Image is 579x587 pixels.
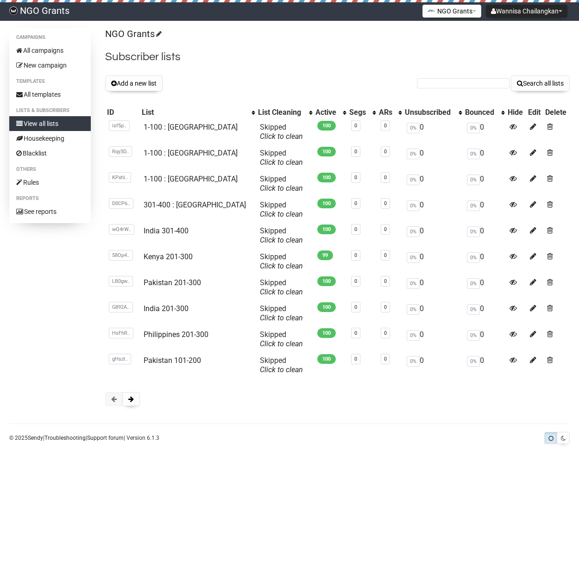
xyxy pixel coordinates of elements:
[105,28,160,39] a: NGO Grants
[109,354,131,364] span: gHszl..
[407,278,420,289] span: 0%
[9,193,91,204] li: Reports
[317,225,336,234] span: 100
[384,175,387,181] a: 0
[260,184,303,193] a: Click to clean
[379,108,394,117] div: ARs
[317,121,336,131] span: 100
[144,278,201,287] a: Pakistan 201-300
[144,226,189,235] a: India 301-400
[403,119,463,145] td: 0
[9,76,91,87] li: Templates
[463,197,506,223] td: 0
[384,330,387,336] a: 0
[9,164,91,175] li: Others
[543,106,570,119] th: Delete: No sort applied, sorting is disabled
[260,210,303,219] a: Click to clean
[109,302,133,312] span: G892A..
[403,145,463,171] td: 0
[384,252,387,258] a: 0
[144,175,238,183] a: 1-100 : [GEOGRAPHIC_DATA]
[467,226,480,237] span: 0%
[407,330,420,341] span: 0%
[511,75,570,91] button: Search all lists
[256,106,314,119] th: List Cleaning: No sort applied, activate to apply an ascending sort
[9,131,91,146] a: Housekeeping
[144,330,208,339] a: Philippines 201-300
[347,106,377,119] th: Segs: No sort applied, activate to apply an ascending sort
[407,149,420,159] span: 0%
[506,106,526,119] th: Hide: No sort applied, sorting is disabled
[317,173,336,182] span: 100
[463,249,506,275] td: 0
[508,108,524,117] div: Hide
[463,326,506,352] td: 0
[105,106,140,119] th: ID: No sort applied, sorting is disabled
[407,200,420,211] span: 0%
[144,356,201,365] a: Pakistan 101-200
[9,105,91,116] li: Lists & subscribers
[9,58,91,73] a: New campaign
[258,108,304,117] div: List Cleaning
[407,304,420,315] span: 0%
[9,87,91,102] a: All templates
[354,356,357,362] a: 0
[9,433,159,443] p: © 2025 | | | Version 6.1.3
[428,7,435,14] img: 2.png
[407,226,420,237] span: 0%
[405,108,454,117] div: Unsubscribed
[467,200,480,211] span: 0%
[403,300,463,326] td: 0
[260,175,303,193] span: Skipped
[545,108,568,117] div: Delete
[354,200,357,206] a: 0
[354,226,357,232] a: 0
[260,149,303,167] span: Skipped
[463,300,506,326] td: 0
[109,250,133,261] span: 58Op4..
[105,75,163,91] button: Add a new list
[403,171,463,197] td: 0
[9,32,91,43] li: Campaigns
[463,145,506,171] td: 0
[403,106,463,119] th: Unsubscribed: No sort applied, activate to apply an ascending sort
[105,49,570,65] h2: Subscriber lists
[407,356,420,367] span: 0%
[260,200,303,219] span: Skipped
[9,146,91,161] a: Blacklist
[463,119,506,145] td: 0
[384,356,387,362] a: 0
[317,147,336,156] span: 100
[109,172,131,183] span: KPxhl..
[107,108,138,117] div: ID
[144,304,189,313] a: India 201-300
[260,262,303,270] a: Click to clean
[377,106,403,119] th: ARs: No sort applied, activate to apply an ascending sort
[260,278,303,296] span: Skipped
[467,304,480,315] span: 0%
[317,250,333,260] span: 99
[403,352,463,378] td: 0
[407,175,420,185] span: 0%
[467,356,480,367] span: 0%
[260,330,303,348] span: Skipped
[354,304,357,310] a: 0
[260,287,303,296] a: Click to clean
[140,106,256,119] th: List: No sort applied, activate to apply an ascending sort
[384,200,387,206] a: 0
[384,226,387,232] a: 0
[354,149,357,155] a: 0
[354,123,357,129] a: 0
[407,123,420,133] span: 0%
[260,313,303,322] a: Click to clean
[144,149,238,157] a: 1-100 : [GEOGRAPHIC_DATA]
[109,146,132,157] span: Rqy3D..
[144,200,246,209] a: 301-400 : [GEOGRAPHIC_DATA]
[403,223,463,249] td: 0
[354,175,357,181] a: 0
[260,123,303,141] span: Skipped
[317,302,336,312] span: 100
[9,116,91,131] a: View all lists
[317,199,336,208] span: 100
[467,175,480,185] span: 0%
